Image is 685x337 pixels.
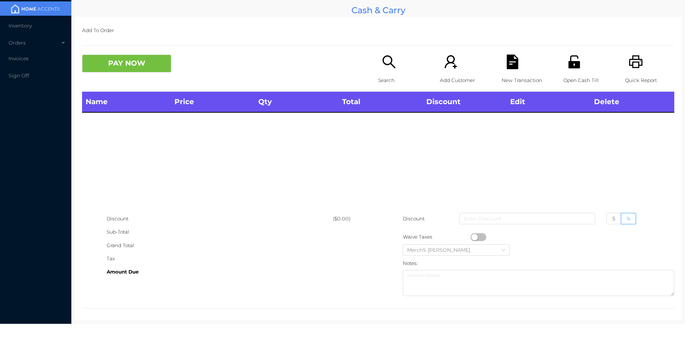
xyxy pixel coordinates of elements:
[626,215,630,222] span: %
[501,248,506,253] i: icon: down
[75,4,681,17] div: Cash & Carry
[107,212,333,225] div: Discount
[255,92,339,112] th: Qty
[82,24,674,37] p: Add To Order
[590,92,674,112] th: Delete
[9,4,62,14] img: mainBanner
[403,230,471,244] div: Waive Taxes
[82,55,171,72] button: PAY NOW
[339,92,422,112] th: Total
[107,225,333,239] div: Sub-Total
[423,92,507,112] th: Discount
[443,55,458,69] i: icon: user-add
[625,74,674,87] p: Quick Report
[629,55,643,69] i: icon: printer
[107,265,333,279] div: Amount Due
[563,74,613,87] p: Open Cash Till
[378,74,427,87] p: Search
[612,215,615,222] span: $
[407,245,477,255] div: Merch5 Lawrence
[107,252,333,265] div: Tax
[567,55,582,69] i: icon: unlock
[82,92,171,112] th: Name
[9,72,29,79] span: Sign Off
[382,55,396,69] i: icon: search
[505,55,520,69] i: icon: file-text
[107,239,333,252] div: Grand Total
[440,74,489,87] p: Add Customer
[403,260,418,266] label: Notes:
[460,213,595,224] input: Enter Discount
[9,22,32,29] span: Inventory
[502,74,551,87] p: New Transaction
[403,212,425,225] p: Discount
[171,92,255,112] th: Price
[333,212,378,225] div: ($0.00)
[9,55,29,62] span: Invoices
[507,92,590,112] th: Edit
